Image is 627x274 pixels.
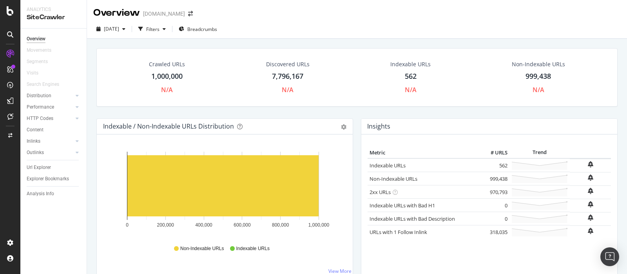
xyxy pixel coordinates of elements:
[27,114,53,123] div: HTTP Codes
[370,189,391,196] a: 2xx URLs
[405,85,417,94] div: N/A
[27,58,56,66] a: Segments
[27,190,54,198] div: Analysis Info
[27,137,40,145] div: Inlinks
[478,185,509,199] td: 970,793
[143,10,185,18] div: [DOMAIN_NAME]
[478,158,509,172] td: 562
[512,60,565,68] div: Non-Indexable URLs
[588,201,593,207] div: bell-plus
[282,85,294,94] div: N/A
[188,11,193,16] div: arrow-right-arrow-left
[103,122,234,130] div: Indexable / Non-Indexable URLs Distribution
[27,80,59,89] div: Search Engines
[27,114,73,123] a: HTTP Codes
[135,23,169,35] button: Filters
[27,149,73,157] a: Outlinks
[266,60,310,68] div: Discovered URLs
[161,85,173,94] div: N/A
[27,58,48,66] div: Segments
[93,23,129,35] button: [DATE]
[187,26,217,33] span: Breadcrumbs
[195,222,212,228] text: 400,000
[367,121,390,132] h4: Insights
[93,6,140,20] div: Overview
[588,228,593,234] div: bell-plus
[27,46,51,54] div: Movements
[27,126,43,134] div: Content
[149,60,185,68] div: Crawled URLs
[478,199,509,212] td: 0
[27,69,46,77] a: Visits
[103,147,343,238] svg: A chart.
[104,25,119,32] span: 2025 Feb. 27th
[27,103,54,111] div: Performance
[308,222,330,228] text: 1,000,000
[151,71,183,82] div: 1,000,000
[27,46,59,54] a: Movements
[27,175,69,183] div: Explorer Bookmarks
[368,147,478,159] th: Metric
[176,23,220,35] button: Breadcrumbs
[27,163,51,172] div: Url Explorer
[600,247,619,266] div: Open Intercom Messenger
[27,149,44,157] div: Outlinks
[236,245,270,252] span: Indexable URLs
[478,147,509,159] th: # URLS
[27,6,80,13] div: Analytics
[27,92,51,100] div: Distribution
[370,175,417,182] a: Non-Indexable URLs
[341,124,346,130] div: gear
[272,222,289,228] text: 800,000
[370,215,455,222] a: Indexable URLs with Bad Description
[588,214,593,221] div: bell-plus
[478,212,509,225] td: 0
[27,69,38,77] div: Visits
[509,147,570,159] th: Trend
[27,80,67,89] a: Search Engines
[370,162,406,169] a: Indexable URLs
[405,71,417,82] div: 562
[588,161,593,167] div: bell-plus
[27,13,80,22] div: SiteCrawler
[157,222,174,228] text: 200,000
[588,188,593,194] div: bell-plus
[180,245,224,252] span: Non-Indexable URLs
[272,71,303,82] div: 7,796,167
[234,222,251,228] text: 600,000
[27,163,81,172] a: Url Explorer
[390,60,431,68] div: Indexable URLs
[27,190,81,198] a: Analysis Info
[588,174,593,181] div: bell-plus
[27,35,45,43] div: Overview
[27,126,81,134] a: Content
[27,175,81,183] a: Explorer Bookmarks
[146,26,159,33] div: Filters
[370,229,427,236] a: URLs with 1 Follow Inlink
[478,172,509,185] td: 999,438
[27,35,81,43] a: Overview
[27,103,73,111] a: Performance
[533,85,544,94] div: N/A
[126,222,129,228] text: 0
[526,71,551,82] div: 999,438
[370,202,435,209] a: Indexable URLs with Bad H1
[27,92,73,100] a: Distribution
[478,225,509,239] td: 318,035
[27,137,73,145] a: Inlinks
